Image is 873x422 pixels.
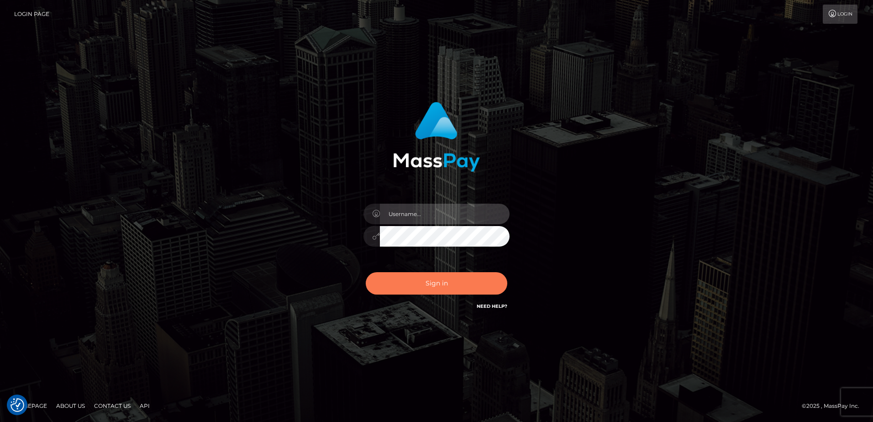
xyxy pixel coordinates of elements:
a: Need Help? [477,303,507,309]
a: Login Page [14,5,49,24]
a: Homepage [10,399,51,413]
a: Login [823,5,857,24]
img: MassPay Login [393,102,480,172]
button: Consent Preferences [11,398,24,412]
input: Username... [380,204,510,224]
img: Revisit consent button [11,398,24,412]
a: API [136,399,153,413]
button: Sign in [366,272,507,295]
a: Contact Us [90,399,134,413]
div: © 2025 , MassPay Inc. [802,401,866,411]
a: About Us [53,399,89,413]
